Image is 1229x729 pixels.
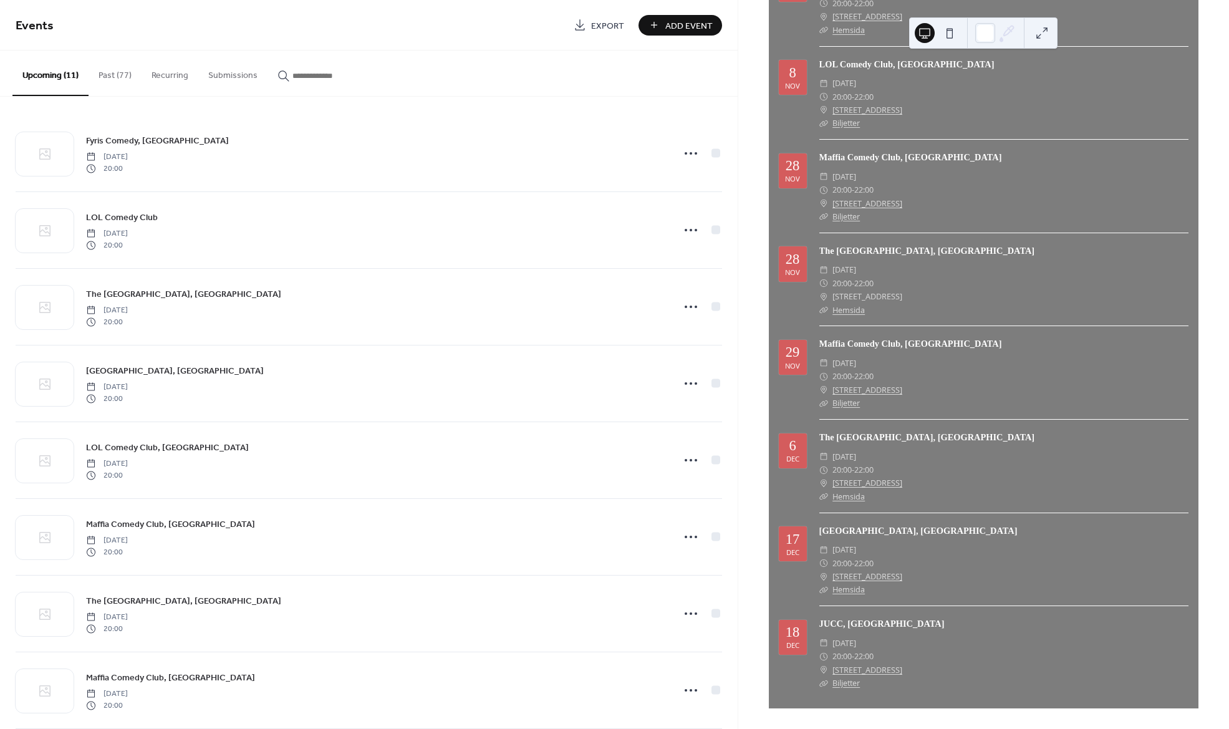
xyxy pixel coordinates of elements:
div: nov [785,82,800,89]
div: ​ [819,384,828,397]
span: 22:00 [854,557,874,570]
span: [DATE] [86,535,128,546]
a: Biljetter [832,678,860,688]
a: LOL Comedy Club, [GEOGRAPHIC_DATA] [86,440,249,455]
span: 22:00 [854,650,874,663]
a: The [GEOGRAPHIC_DATA], [GEOGRAPHIC_DATA] [819,432,1035,442]
span: [STREET_ADDRESS] [832,290,902,303]
div: ​ [819,370,828,383]
div: ​ [819,183,828,196]
div: 17 [786,533,800,547]
span: 20:00 [86,623,128,634]
a: Maffia Comedy Club, [GEOGRAPHIC_DATA] [86,670,255,685]
span: 20:00 [86,700,128,711]
div: ​ [819,277,828,290]
button: Past (77) [89,51,142,95]
a: Hemsida [832,491,865,502]
a: [STREET_ADDRESS] [832,664,902,677]
span: 20:00 [832,650,852,663]
a: [STREET_ADDRESS] [832,476,902,490]
div: ​ [819,263,828,276]
div: ​ [819,10,828,23]
span: LOL Comedy Club, [GEOGRAPHIC_DATA] [86,442,249,455]
span: - [852,650,854,663]
div: ​ [819,450,828,463]
a: Hemsida [832,25,865,36]
div: ​ [819,210,828,223]
span: [DATE] [86,688,128,700]
a: Biljetter [832,211,860,222]
div: 29 [786,345,800,360]
span: 20:00 [832,557,852,570]
span: 20:00 [86,316,128,327]
a: Hemsida [832,305,865,316]
span: 20:00 [86,470,128,481]
span: Add Event [665,19,713,32]
span: [DATE] [86,458,128,470]
a: Biljetter [832,398,860,408]
a: [STREET_ADDRESS] [832,384,902,397]
span: - [852,557,854,570]
div: ​ [819,664,828,677]
span: 20:00 [832,183,852,196]
span: [GEOGRAPHIC_DATA], [GEOGRAPHIC_DATA] [86,365,264,378]
a: The [GEOGRAPHIC_DATA], [GEOGRAPHIC_DATA] [819,246,1035,256]
a: Fyris Comedy, [GEOGRAPHIC_DATA] [86,133,229,148]
button: Upcoming (11) [12,51,89,96]
span: [DATE] [86,152,128,163]
span: 22:00 [854,183,874,196]
button: Add Event [639,15,722,36]
span: [DATE] [86,382,128,393]
div: ​ [819,304,828,317]
div: ​ [819,397,828,410]
a: [STREET_ADDRESS] [832,570,902,583]
div: 8 [789,66,796,80]
span: [DATE] [832,77,856,90]
div: ​ [819,677,828,690]
a: Export [564,15,634,36]
a: LOL Comedy Club [86,210,158,224]
div: ​ [819,170,828,183]
a: Biljetter [832,118,860,128]
a: LOL Comedy Club, [GEOGRAPHIC_DATA] [819,59,995,69]
span: 22:00 [854,463,874,476]
a: JUCC, [GEOGRAPHIC_DATA] [819,619,945,629]
div: 6 [789,439,796,453]
span: LOL Comedy Club [86,211,158,224]
div: ​ [819,543,828,556]
div: ​ [819,24,828,37]
a: Maffia Comedy Club, [GEOGRAPHIC_DATA] [86,517,255,531]
span: - [852,90,854,104]
div: 18 [786,625,800,640]
a: Hemsida [832,584,865,595]
span: 22:00 [854,370,874,383]
span: The [GEOGRAPHIC_DATA], [GEOGRAPHIC_DATA] [86,288,281,301]
span: [DATE] [86,228,128,239]
span: [DATE] [832,170,856,183]
span: 22:00 [854,90,874,104]
span: Export [591,19,624,32]
span: 20:00 [86,239,128,251]
div: 28 [786,253,800,267]
a: The [GEOGRAPHIC_DATA], [GEOGRAPHIC_DATA] [86,287,281,301]
div: ​ [819,357,828,370]
a: Maffia Comedy Club, [GEOGRAPHIC_DATA] [819,152,1002,162]
span: - [852,463,854,476]
span: [DATE] [832,357,856,370]
a: The [GEOGRAPHIC_DATA], [GEOGRAPHIC_DATA] [86,594,281,608]
a: [STREET_ADDRESS] [832,197,902,210]
div: ​ [819,583,828,596]
div: ​ [819,570,828,583]
span: 20:00 [86,163,128,174]
div: ​ [819,197,828,210]
span: - [852,277,854,290]
span: 20:00 [832,90,852,104]
div: nov [785,269,800,276]
button: Recurring [142,51,198,95]
span: 20:00 [86,546,128,558]
span: - [852,183,854,196]
span: 20:00 [832,277,852,290]
a: [STREET_ADDRESS] [832,10,902,23]
span: Maffia Comedy Club, [GEOGRAPHIC_DATA] [86,672,255,685]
